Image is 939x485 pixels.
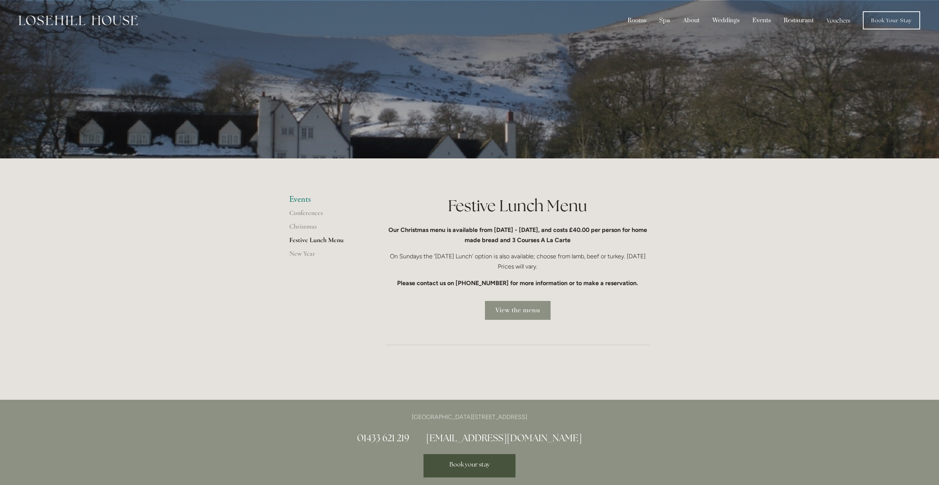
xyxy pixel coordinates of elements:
a: New Year [289,249,361,263]
span: Book your stay [450,460,490,468]
strong: Our Christmas menu is available from [DATE] - [DATE], and costs £40.00 per person for home made b... [388,226,649,244]
p: On Sundays the ‘[DATE] Lunch’ option is also available; choose from lamb, beef or turkey. [DATE] ... [385,251,650,272]
a: Christmas [289,222,361,236]
a: Vouchers [821,13,856,28]
p: [GEOGRAPHIC_DATA][STREET_ADDRESS] [289,412,650,422]
div: Weddings [707,13,745,28]
div: Rooms [622,13,652,28]
img: Losehill House [19,15,138,25]
a: Festive Lunch Menu [289,236,361,249]
div: About [677,13,705,28]
a: Conferences [289,209,361,222]
a: Book your stay [423,454,516,477]
a: Book Your Stay [863,11,920,29]
div: Events [747,13,776,28]
h1: Festive Lunch Menu [385,195,650,217]
strong: Please contact us on [PHONE_NUMBER] for more information or to make a reservation. [397,279,638,287]
a: View the menu [485,301,551,320]
a: 01433 621 219 [357,432,409,444]
div: Restaurant [778,13,819,28]
div: Spa [654,13,676,28]
a: [EMAIL_ADDRESS][DOMAIN_NAME] [426,432,582,444]
li: Events [289,195,361,204]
